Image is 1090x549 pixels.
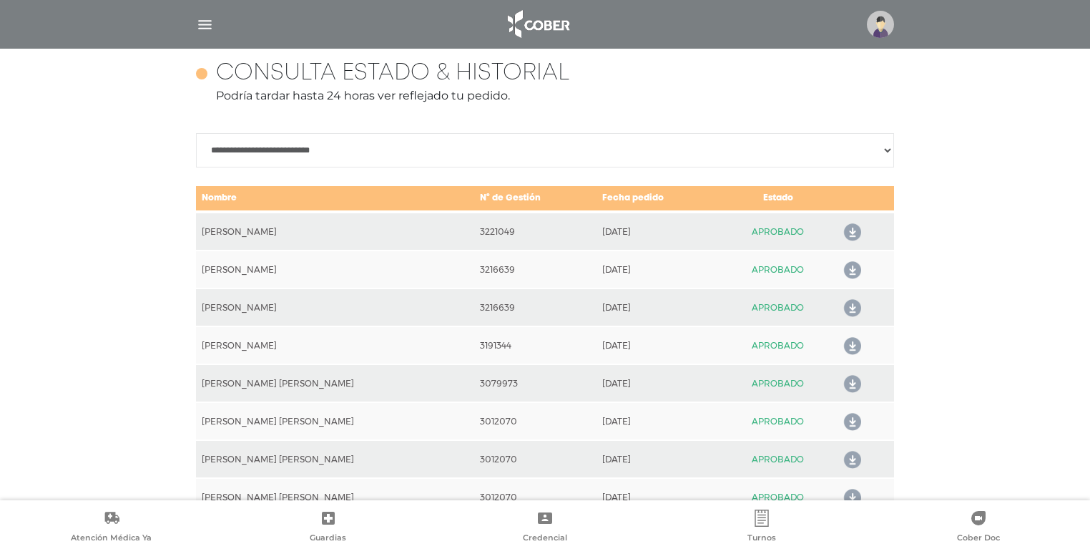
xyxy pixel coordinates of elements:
td: 3191344 [474,326,596,364]
td: 3012070 [474,402,596,440]
td: 3216639 [474,251,596,288]
a: Atención Médica Ya [3,510,220,546]
td: [DATE] [596,364,720,402]
td: [PERSON_NAME] [PERSON_NAME] [196,478,474,516]
span: Guardias [310,533,346,545]
a: Turnos [654,510,870,546]
td: 3012070 [474,440,596,478]
td: [PERSON_NAME] [196,212,474,251]
img: logo_cober_home-white.png [500,7,575,42]
td: APROBADO [720,326,835,364]
td: 3216639 [474,288,596,326]
td: [DATE] [596,251,720,288]
td: [DATE] [596,478,720,516]
a: Credencial [436,510,653,546]
span: Credencial [523,533,567,545]
td: APROBADO [720,288,835,326]
p: Podría tardar hasta 24 horas ver reflejado tu pedido. [196,87,894,105]
td: [DATE] [596,402,720,440]
td: APROBADO [720,364,835,402]
span: Atención Médica Ya [71,533,152,545]
td: [DATE] [596,288,720,326]
img: profile-placeholder.svg [867,11,894,38]
td: 3012070 [474,478,596,516]
td: APROBADO [720,212,835,251]
td: APROBADO [720,251,835,288]
td: APROBADO [720,402,835,440]
td: Nombre [196,185,474,212]
td: 3079973 [474,364,596,402]
td: Estado [720,185,835,212]
td: [DATE] [596,212,720,251]
td: APROBADO [720,440,835,478]
td: [DATE] [596,440,720,478]
td: [PERSON_NAME] [196,251,474,288]
span: Cober Doc [957,533,1000,545]
h4: Consulta estado & historial [216,60,569,87]
td: [PERSON_NAME] [196,288,474,326]
td: N° de Gestión [474,185,596,212]
td: 3221049 [474,212,596,251]
a: Guardias [220,510,436,546]
td: [PERSON_NAME] [196,326,474,364]
td: [PERSON_NAME] [PERSON_NAME] [196,402,474,440]
span: Turnos [747,533,776,545]
td: [PERSON_NAME] [PERSON_NAME] [196,440,474,478]
img: Cober_menu-lines-white.svg [196,16,214,34]
td: [PERSON_NAME] [PERSON_NAME] [196,364,474,402]
td: APROBADO [720,478,835,516]
td: [DATE] [596,326,720,364]
a: Cober Doc [870,510,1087,546]
td: Fecha pedido [596,185,720,212]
